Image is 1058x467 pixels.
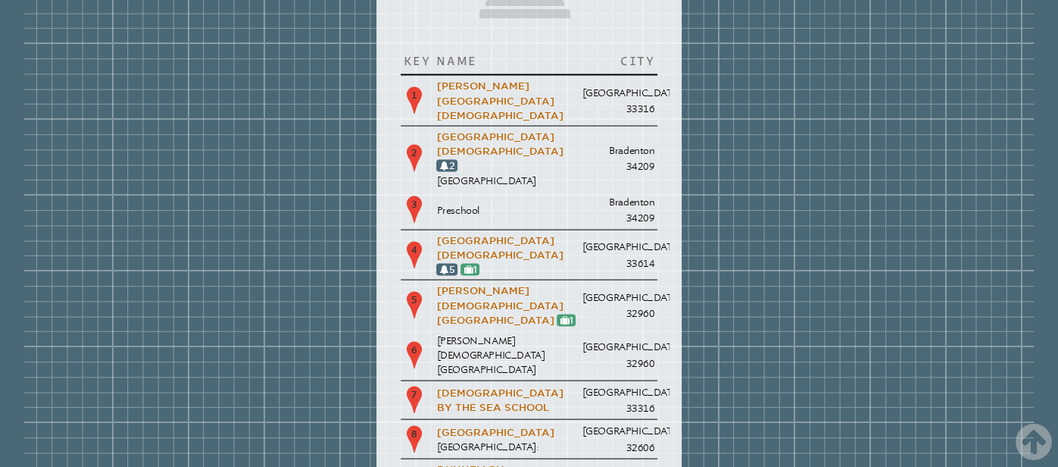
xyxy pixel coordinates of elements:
[436,234,563,260] a: [GEOGRAPHIC_DATA][DEMOGRAPHIC_DATA]
[582,238,654,271] p: [GEOGRAPHIC_DATA] 33614
[436,52,576,67] p: Name
[582,142,654,174] p: Bradenton 34209
[560,314,573,325] a: 1
[582,193,654,226] p: Bradenton 34209
[439,159,454,171] a: 2
[436,173,576,187] p: [GEOGRAPHIC_DATA]
[404,384,425,415] p: 7
[404,340,425,370] p: 6
[404,85,425,115] p: 1
[436,387,563,412] a: [DEMOGRAPHIC_DATA] By the Sea School
[463,263,476,274] a: 1
[582,289,654,321] p: [GEOGRAPHIC_DATA] 32960
[404,240,425,270] p: 4
[582,384,654,416] p: [GEOGRAPHIC_DATA] 33316
[436,284,563,324] a: [PERSON_NAME][DEMOGRAPHIC_DATA][GEOGRAPHIC_DATA]
[436,439,576,453] p: [GEOGRAPHIC_DATA]:
[582,84,654,117] p: [GEOGRAPHIC_DATA] 33316
[404,194,425,224] p: 3
[436,202,576,217] p: Preschool
[582,52,654,67] p: City
[404,52,431,67] p: Key
[436,426,554,437] a: [GEOGRAPHIC_DATA]
[404,424,425,454] p: 8
[439,263,454,274] a: 5
[582,422,654,455] p: [GEOGRAPHIC_DATA] 32606
[404,143,425,173] p: 2
[582,338,654,371] p: [GEOGRAPHIC_DATA] 32960
[404,290,425,320] p: 5
[436,333,576,377] p: [PERSON_NAME][DEMOGRAPHIC_DATA][GEOGRAPHIC_DATA]
[436,80,563,120] a: [PERSON_NAME][GEOGRAPHIC_DATA][DEMOGRAPHIC_DATA]
[436,130,563,156] a: [GEOGRAPHIC_DATA][DEMOGRAPHIC_DATA]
